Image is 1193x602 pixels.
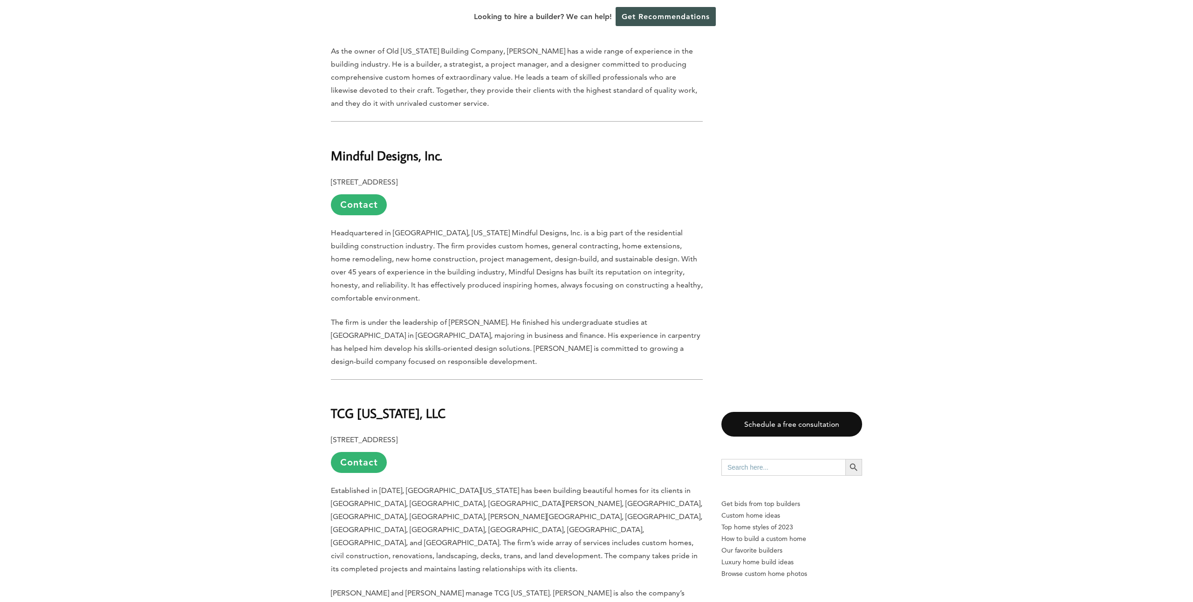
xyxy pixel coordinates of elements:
[721,521,862,533] a: Top home styles of 2023
[331,435,398,444] b: [STREET_ADDRESS]
[721,412,862,437] a: Schedule a free consultation
[1146,555,1182,591] iframe: Drift Widget Chat Controller
[331,178,398,186] b: [STREET_ADDRESS]
[331,318,700,366] span: The firm is under the leadership of [PERSON_NAME]. He finished his undergraduate studies at [GEOG...
[721,545,862,556] a: Our favorite builders
[331,452,387,473] a: Contact
[721,556,862,568] a: Luxury home build ideas
[721,510,862,521] a: Custom home ideas
[331,405,446,421] b: TCG [US_STATE], LLC
[331,147,442,164] b: Mindful Designs, Inc.
[721,568,862,580] a: Browse custom home photos
[849,462,859,472] svg: Search
[721,533,862,545] a: How to build a custom home
[721,459,845,476] input: Search here...
[331,47,697,108] span: As the owner of Old [US_STATE] Building Company, [PERSON_NAME] has a wide range of experience in ...
[616,7,716,26] a: Get Recommendations
[331,194,387,215] a: Contact
[331,486,702,573] span: Established in [DATE], [GEOGRAPHIC_DATA][US_STATE] has been building beautiful homes for its clie...
[721,498,862,510] p: Get bids from top builders
[331,228,703,302] span: Headquartered in [GEOGRAPHIC_DATA], [US_STATE] Mindful Designs, Inc. is a big part of the residen...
